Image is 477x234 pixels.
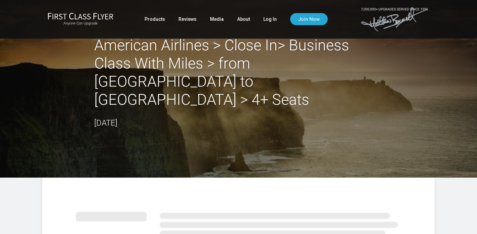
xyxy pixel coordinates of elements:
small: Anyone Can Upgrade [48,21,113,26]
time: [DATE] [94,118,117,128]
a: Reviews [178,13,197,25]
a: Log In [263,13,277,25]
a: Media [210,13,224,25]
h2: American Airlines > Close In> Business Class With Miles > from [GEOGRAPHIC_DATA] to [GEOGRAPHIC_D... [94,36,383,109]
a: First Class FlyerAnyone Can Upgrade [48,12,113,26]
a: Join Now [290,13,328,25]
a: Products [145,13,165,25]
a: About [237,13,250,25]
img: First Class Flyer [48,12,113,19]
